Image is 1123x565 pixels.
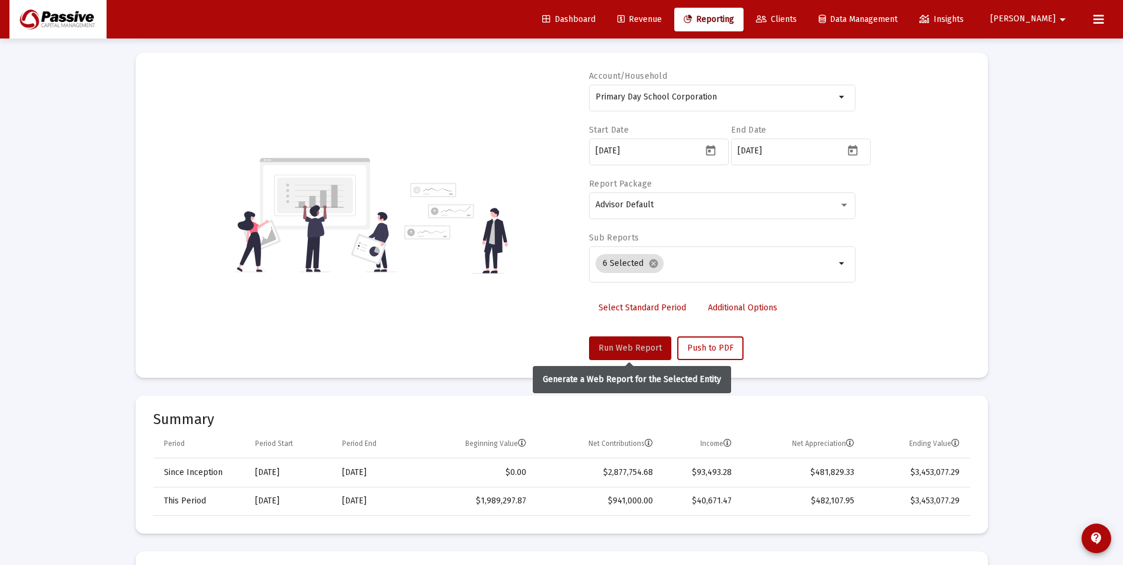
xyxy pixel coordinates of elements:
[234,156,397,274] img: reporting
[588,439,653,448] div: Net Contributions
[844,142,861,159] button: Open calendar
[153,430,247,458] td: Column Period
[835,256,850,271] mat-icon: arrow_drop_down
[153,430,970,516] div: Data grid
[919,14,964,24] span: Insights
[255,467,326,479] div: [DATE]
[247,430,334,458] td: Column Period Start
[164,439,185,448] div: Period
[863,430,970,458] td: Column Ending Value
[740,430,863,458] td: Column Net Appreciation
[746,8,806,31] a: Clients
[608,8,671,31] a: Revenue
[533,8,605,31] a: Dashboard
[153,458,247,487] td: Since Inception
[342,467,408,479] div: [DATE]
[153,487,247,515] td: This Period
[535,430,661,458] td: Column Net Contributions
[596,252,835,275] mat-chip-list: Selection
[990,14,1056,24] span: [PERSON_NAME]
[596,200,654,210] span: Advisor Default
[598,343,662,353] span: Run Web Report
[596,146,702,156] input: Select a date
[819,14,897,24] span: Data Management
[342,439,377,448] div: Period End
[661,430,740,458] td: Column Income
[700,439,732,448] div: Income
[589,233,639,243] label: Sub Reports
[255,439,293,448] div: Period Start
[465,439,526,448] div: Beginning Value
[18,8,98,31] img: Dashboard
[589,336,671,360] button: Run Web Report
[909,439,960,448] div: Ending Value
[740,458,863,487] td: $481,829.33
[708,303,777,313] span: Additional Options
[416,430,535,458] td: Column Beginning Value
[617,14,662,24] span: Revenue
[542,14,596,24] span: Dashboard
[589,179,652,189] label: Report Package
[255,495,326,507] div: [DATE]
[596,254,664,273] mat-chip: 6 Selected
[661,458,740,487] td: $93,493.28
[792,439,854,448] div: Net Appreciation
[835,90,850,104] mat-icon: arrow_drop_down
[334,430,416,458] td: Column Period End
[738,146,844,156] input: Select a date
[677,336,744,360] button: Push to PDF
[702,142,719,159] button: Open calendar
[1056,8,1070,31] mat-icon: arrow_drop_down
[674,8,744,31] a: Reporting
[416,487,535,515] td: $1,989,297.87
[416,458,535,487] td: $0.00
[589,125,629,135] label: Start Date
[535,487,661,515] td: $941,000.00
[863,487,970,515] td: $3,453,077.29
[342,495,408,507] div: [DATE]
[589,71,667,81] label: Account/Household
[153,413,970,425] mat-card-title: Summary
[809,8,907,31] a: Data Management
[910,8,973,31] a: Insights
[598,303,686,313] span: Select Standard Period
[648,258,659,269] mat-icon: cancel
[740,487,863,515] td: $482,107.95
[404,183,508,274] img: reporting-alt
[863,458,970,487] td: $3,453,077.29
[684,14,734,24] span: Reporting
[976,7,1084,31] button: [PERSON_NAME]
[596,92,835,102] input: Search or select an account or household
[1089,531,1103,545] mat-icon: contact_support
[687,343,733,353] span: Push to PDF
[756,14,797,24] span: Clients
[661,487,740,515] td: $40,671.47
[535,458,661,487] td: $2,877,754.68
[731,125,766,135] label: End Date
